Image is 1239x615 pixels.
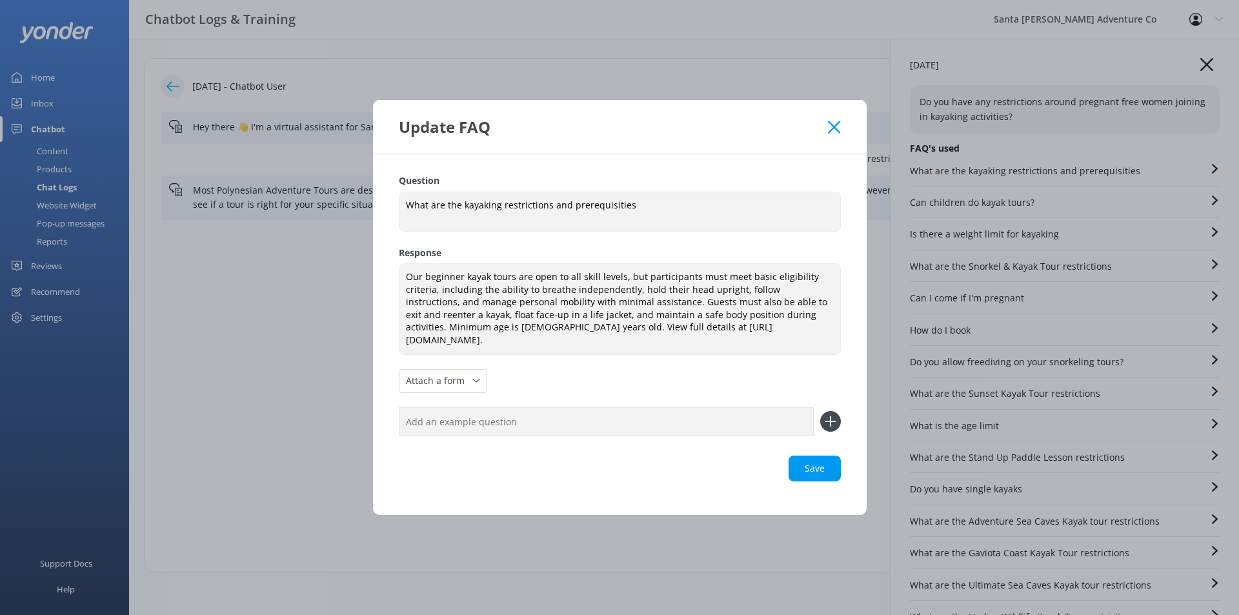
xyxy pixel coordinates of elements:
[399,407,814,436] input: Add an example question
[828,121,840,134] button: Close
[399,192,841,232] textarea: What are the kayaking restrictions and prerequisities
[399,246,841,260] label: Response
[406,374,472,388] span: Attach a form
[399,174,841,188] label: Question
[399,263,841,355] textarea: Our beginner kayak tours are open to all skill levels, but participants must meet basic eligibili...
[399,116,829,137] div: Update FAQ
[789,456,841,481] button: Save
